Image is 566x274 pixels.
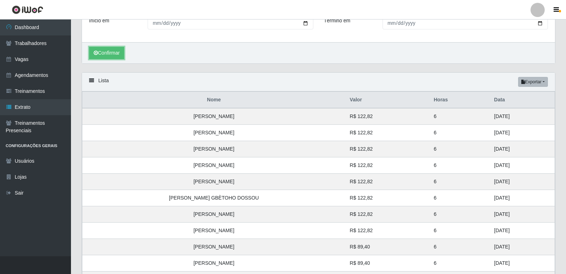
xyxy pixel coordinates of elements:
[518,77,548,87] button: Exportar
[346,92,430,108] th: Valor
[429,223,490,239] td: 6
[429,141,490,157] td: 6
[429,92,490,108] th: Horas
[346,255,430,272] td: R$ 89,40
[429,206,490,223] td: 6
[346,206,430,223] td: R$ 122,82
[82,108,346,125] td: [PERSON_NAME]
[89,17,109,24] label: Início em
[490,223,555,239] td: [DATE]
[82,223,346,239] td: [PERSON_NAME]
[82,141,346,157] td: [PERSON_NAME]
[82,92,346,108] th: Nome
[429,108,490,125] td: 6
[490,190,555,206] td: [DATE]
[82,190,346,206] td: [PERSON_NAME] GBÈTOHO DOSSOU
[148,17,313,29] input: 00/00/0000
[346,157,430,174] td: R$ 122,82
[490,239,555,255] td: [DATE]
[82,255,346,272] td: [PERSON_NAME]
[82,157,346,174] td: [PERSON_NAME]
[429,157,490,174] td: 6
[490,108,555,125] td: [DATE]
[429,125,490,141] td: 6
[346,174,430,190] td: R$ 122,82
[383,17,548,29] input: 00/00/0000
[490,141,555,157] td: [DATE]
[346,125,430,141] td: R$ 122,82
[490,125,555,141] td: [DATE]
[490,255,555,272] td: [DATE]
[346,141,430,157] td: R$ 122,82
[490,174,555,190] td: [DATE]
[82,206,346,223] td: [PERSON_NAME]
[82,174,346,190] td: [PERSON_NAME]
[429,255,490,272] td: 6
[490,206,555,223] td: [DATE]
[82,239,346,255] td: [PERSON_NAME]
[89,47,124,59] button: Confirmar
[490,92,555,108] th: Data
[346,108,430,125] td: R$ 122,82
[429,174,490,190] td: 6
[490,157,555,174] td: [DATE]
[324,17,351,24] label: Término em
[82,125,346,141] td: [PERSON_NAME]
[82,73,555,91] div: Lista
[346,223,430,239] td: R$ 122,82
[346,239,430,255] td: R$ 89,40
[346,190,430,206] td: R$ 122,82
[429,190,490,206] td: 6
[429,239,490,255] td: 6
[12,5,43,14] img: CoreUI Logo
